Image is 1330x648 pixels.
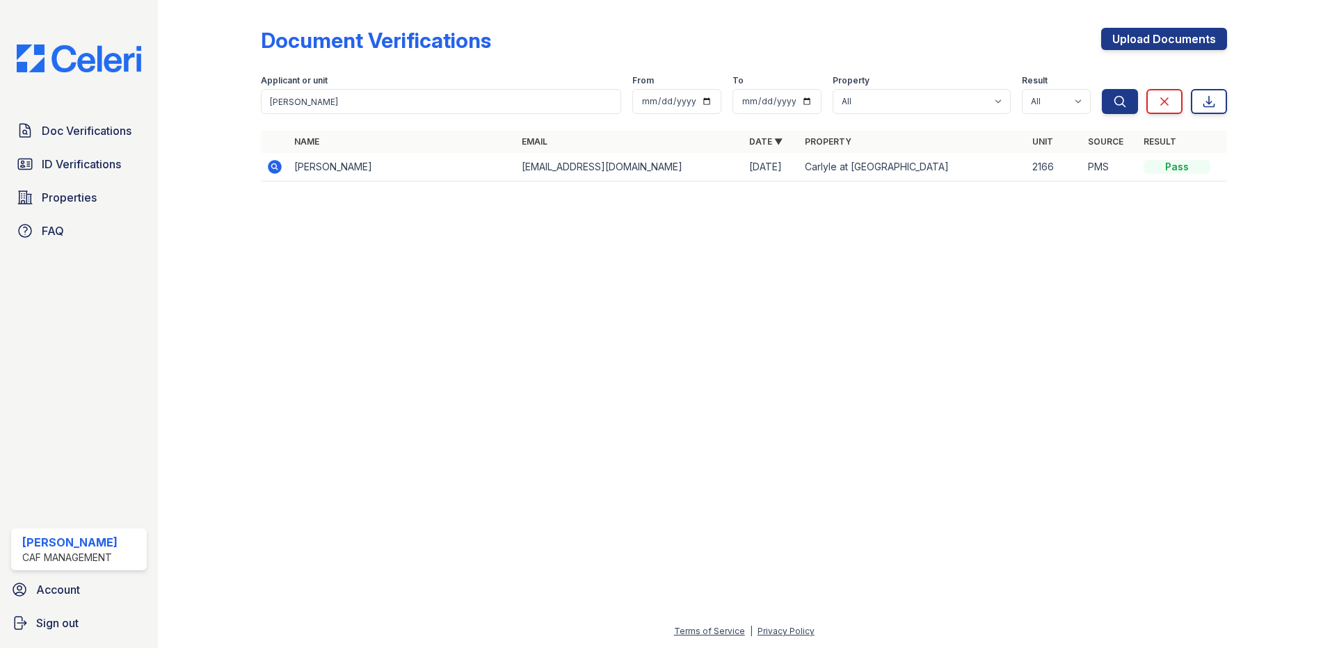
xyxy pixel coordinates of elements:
a: Properties [11,184,147,211]
div: Document Verifications [261,28,491,53]
td: PMS [1082,153,1138,181]
td: [PERSON_NAME] [289,153,516,181]
a: FAQ [11,217,147,245]
span: FAQ [42,222,64,239]
label: Result [1022,75,1048,86]
a: ID Verifications [11,150,147,178]
div: [PERSON_NAME] [22,534,118,551]
td: 2166 [1027,153,1082,181]
label: From [632,75,654,86]
a: Property [805,136,851,147]
label: To [732,75,744,86]
a: Name [294,136,319,147]
label: Property [833,75,870,86]
div: CAF Management [22,551,118,565]
span: Account [36,581,80,598]
a: Source [1088,136,1123,147]
td: Carlyle at [GEOGRAPHIC_DATA] [799,153,1027,181]
a: Upload Documents [1101,28,1227,50]
div: Pass [1144,160,1210,174]
div: | [750,626,753,636]
span: Properties [42,189,97,206]
a: Terms of Service [674,626,745,636]
a: Date ▼ [749,136,783,147]
span: Doc Verifications [42,122,131,139]
td: [DATE] [744,153,799,181]
a: Doc Verifications [11,117,147,145]
a: Account [6,576,152,604]
td: [EMAIL_ADDRESS][DOMAIN_NAME] [516,153,744,181]
img: CE_Logo_Blue-a8612792a0a2168367f1c8372b55b34899dd931a85d93a1a3d3e32e68fde9ad4.png [6,44,152,72]
a: Email [522,136,547,147]
label: Applicant or unit [261,75,328,86]
a: Sign out [6,609,152,637]
input: Search by name, email, or unit number [261,89,621,114]
a: Privacy Policy [758,626,815,636]
span: ID Verifications [42,156,121,172]
a: Unit [1032,136,1053,147]
span: Sign out [36,615,79,631]
a: Result [1144,136,1176,147]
